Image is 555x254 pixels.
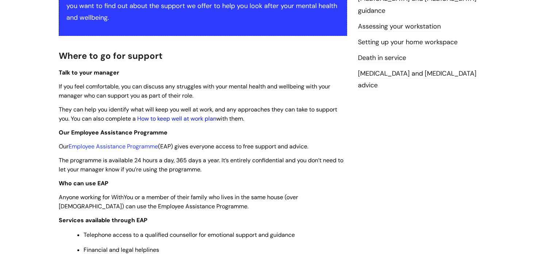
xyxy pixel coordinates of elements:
a: Death in service [358,53,406,63]
span: Where to go for support [59,50,162,61]
span: with them. [216,115,244,122]
span: Anyone working for WithYou or a member of their family who lives in the same house (over [DEMOGRA... [59,193,298,210]
span: If you feel comfortable, you can discuss any struggles with your mental health and wellbeing with... [59,83,330,99]
span: Our Employee Assistance Programme [59,129,167,136]
a: Employee Assistance Programme [69,143,158,150]
a: Assessing your workstation [358,22,441,31]
span: Talk to your manager [59,69,119,76]
span: They can help you identify what will keep you well at work, and any approaches they can take to s... [59,106,337,122]
a: How to keep well at work plan [137,115,216,122]
span: Telephone access to a qualified counsellor for emotional support and guidance [84,231,295,239]
span: Our (EAP) gives everyone access to free support and advice. [59,143,308,150]
a: [MEDICAL_DATA] and [MEDICAL_DATA] advice [358,69,477,90]
strong: Who can use EAP [59,179,108,187]
span: The programme is available 24 hours a day, 365 days a year. It’s entirely confidential and you do... [59,156,343,173]
a: Setting up your home workspace [358,38,458,47]
span: Financial and legal helplines [84,246,159,254]
strong: Services available through EAP [59,216,147,224]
